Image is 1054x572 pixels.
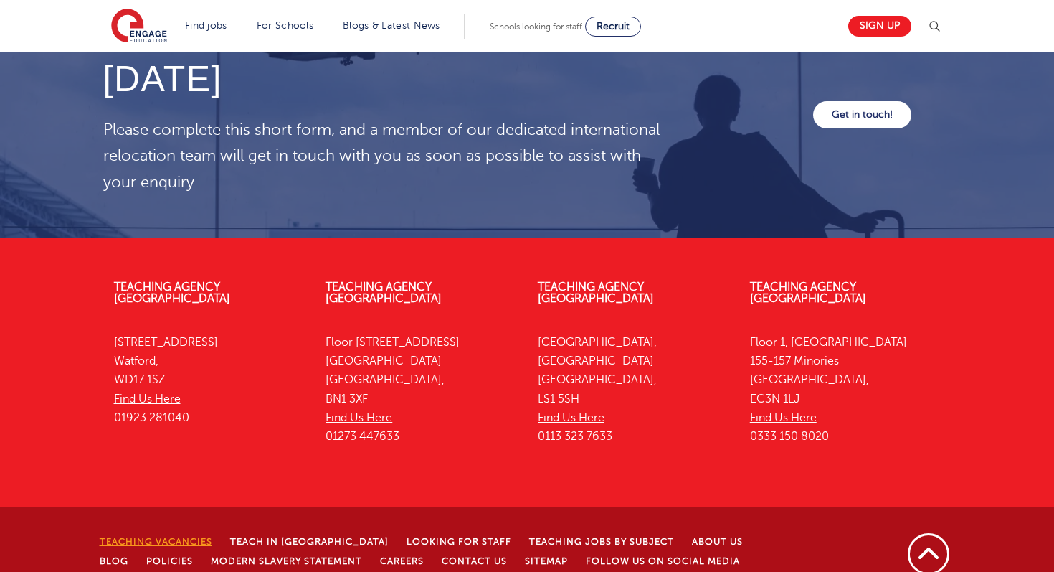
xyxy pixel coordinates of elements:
a: Recruit [585,17,641,37]
p: Floor [STREET_ADDRESS] [GEOGRAPHIC_DATA] [GEOGRAPHIC_DATA], BN1 3XF 01273 447633 [326,333,516,446]
a: Follow us on Social Media [586,556,740,566]
a: Contact Us [442,556,507,566]
a: Find Us Here [750,411,817,424]
img: Engage Education [111,9,167,44]
a: For Schools [257,20,313,31]
p: Floor 1, [GEOGRAPHIC_DATA] 155-157 Minories [GEOGRAPHIC_DATA], EC3N 1LJ 0333 150 8020 [750,333,941,446]
a: Find jobs [185,20,227,31]
a: Blog [100,556,128,566]
a: Looking for staff [407,537,511,547]
a: Teaching Agency [GEOGRAPHIC_DATA] [750,281,866,305]
a: Teaching Agency [GEOGRAPHIC_DATA] [538,281,654,305]
h4: Contact our international team [DATE] [103,20,671,99]
a: Blogs & Latest News [343,20,440,31]
span: Recruit [597,21,630,32]
a: Modern Slavery Statement [211,556,362,566]
p: [STREET_ADDRESS] Watford, WD17 1SZ 01923 281040 [114,333,305,427]
a: About Us [692,537,743,547]
p: Please complete this short form, and a member of our dedicated international relocation team will... [103,117,671,194]
a: Teaching jobs by subject [529,537,674,547]
span: Schools looking for staff [490,22,582,32]
a: Find Us Here [326,411,392,424]
a: Teaching Vacancies [100,537,212,547]
p: [GEOGRAPHIC_DATA], [GEOGRAPHIC_DATA] [GEOGRAPHIC_DATA], LS1 5SH 0113 323 7633 [538,333,728,446]
a: Sitemap [525,556,568,566]
a: Policies [146,556,193,566]
a: Teaching Agency [GEOGRAPHIC_DATA] [326,281,442,305]
a: Teach in [GEOGRAPHIC_DATA] [230,537,389,547]
a: Careers [380,556,424,566]
a: Sign up [848,16,911,37]
a: Find Us Here [538,411,604,424]
a: Get in touch! [813,101,911,128]
a: Find Us Here [114,393,181,405]
a: Teaching Agency [GEOGRAPHIC_DATA] [114,281,230,305]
